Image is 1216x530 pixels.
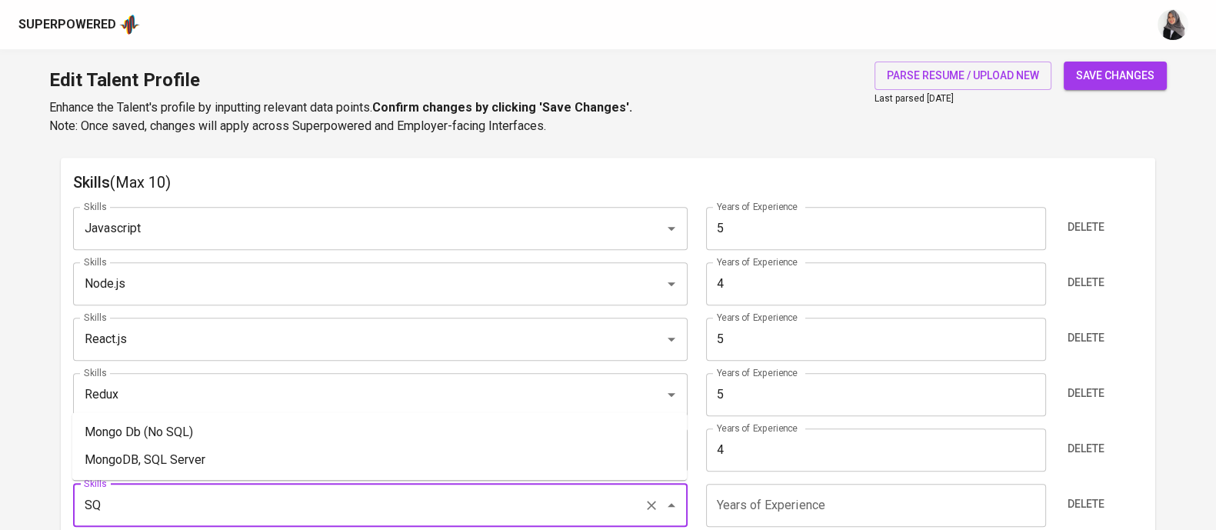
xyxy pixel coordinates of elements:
[1068,384,1104,403] span: Delete
[1061,324,1111,352] button: Delete
[110,173,171,192] span: (Max 10)
[661,495,682,516] button: Close
[661,218,682,239] button: Open
[1061,435,1111,463] button: Delete
[1064,62,1167,90] button: save changes
[73,170,1143,195] h6: Skills
[1061,490,1111,518] button: Delete
[1068,273,1104,292] span: Delete
[49,98,632,135] p: Enhance the Talent's profile by inputting relevant data points. Note: Once saved, changes will ap...
[372,100,632,115] b: Confirm changes by clicking 'Save Changes'.
[661,273,682,295] button: Open
[1158,9,1188,40] img: sinta.windasari@glints.com
[1061,268,1111,297] button: Delete
[1068,328,1104,348] span: Delete
[1061,379,1111,408] button: Delete
[18,16,116,34] div: Superpowered
[1061,213,1111,242] button: Delete
[119,13,140,36] img: app logo
[661,384,682,405] button: Open
[49,62,632,98] h1: Edit Talent Profile
[887,66,1039,85] span: parse resume / upload new
[1068,495,1104,514] span: Delete
[641,495,662,516] button: Clear
[1068,218,1104,237] span: Delete
[1068,439,1104,458] span: Delete
[661,328,682,350] button: Open
[1076,66,1154,85] span: save changes
[875,93,954,104] span: Last parsed [DATE]
[72,418,687,446] li: Mongo Db (No SQL)
[72,446,687,474] li: MongoDB, SQL Server
[18,13,140,36] a: Superpoweredapp logo
[875,62,1051,90] button: parse resume / upload new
